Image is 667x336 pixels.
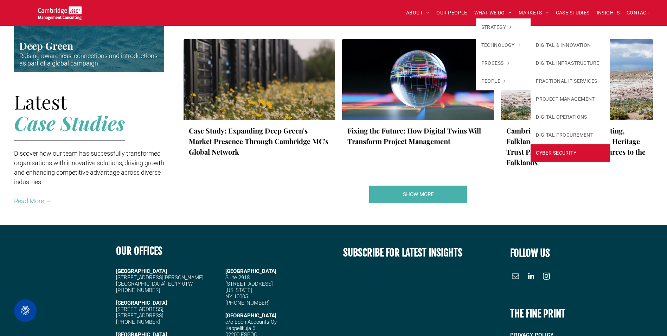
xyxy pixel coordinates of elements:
[225,281,273,287] span: [STREET_ADDRESS]
[531,126,610,144] a: DIGITAL PROCUREMENT
[474,7,512,18] span: WHAT WE DO
[510,247,550,259] font: FOLLOW US
[116,319,160,325] span: [PHONE_NUMBER]
[38,7,82,15] a: Your Business Transformed | Cambridge Management Consulting
[481,77,506,85] span: PEOPLE
[116,268,167,274] strong: [GEOGRAPHIC_DATA]
[225,312,276,319] span: [GEOGRAPHIC_DATA]
[506,125,648,168] a: Cambridge Management Consulting, Falklands IT, and Hermes/Viraat Heritage Trust Provide Education...
[476,18,531,36] a: STRATEGY
[623,7,653,18] a: CONTACT
[116,312,163,319] span: [STREET_ADDRESS]
[116,245,162,257] b: OUR OFFICES
[116,300,167,306] strong: [GEOGRAPHIC_DATA]
[593,7,623,18] a: INSIGHTS
[510,271,521,283] a: email
[481,60,509,67] span: PROCESS
[476,54,531,72] a: PROCESS
[403,7,433,18] a: ABOUT
[531,72,610,90] a: FRACTIONAL IT SERVICES
[342,39,494,120] a: Crystal ball on a neon floor, digital infrastructure
[531,90,610,108] a: PROJECT MANAGEMENT
[189,125,330,157] a: Case Study: Expanding Deep Green's Market Presence Through Cambridge MC's Global Network
[531,144,610,162] a: CYBER SECURITY
[515,7,552,18] a: MARKETS
[347,125,489,147] a: Fixing the Future: How Digital Twins Will Transform Project Management
[476,36,531,54] a: TECHNOLOGY
[225,293,248,300] span: NY 10005
[225,287,252,293] span: [US_STATE]
[369,185,467,204] a: Your Business Transformed | Cambridge Management Consulting
[225,274,250,281] span: Suite 2918
[225,300,270,306] span: [PHONE_NUMBER]
[476,72,531,90] a: PEOPLE
[116,274,204,287] span: [STREET_ADDRESS][PERSON_NAME] [GEOGRAPHIC_DATA], EC1Y 0TW
[225,268,276,274] span: [GEOGRAPHIC_DATA]
[184,39,335,120] a: A Data centre in a field, Procurement
[526,271,536,283] a: linkedin
[481,24,512,31] span: STRATEGY
[481,42,520,49] span: TECHNOLOGY
[433,7,470,18] a: OUR PEOPLE
[531,36,610,54] a: DIGITAL & INNOVATION
[14,110,125,136] strong: Case Studies
[541,271,552,283] a: instagram
[531,54,610,72] a: DIGITAL INFRASTRUCTURE
[14,150,164,186] span: Discover how our team has successfully transformed organisations with innovative solutions, drivi...
[552,7,593,18] a: CASE STUDIES
[14,88,67,114] span: Latest
[471,7,515,18] a: WHAT WE DO
[403,186,434,203] span: SHOW MORE
[38,6,82,20] img: Go to Homepage
[531,108,610,126] a: DIGITAL OPERATIONS
[14,197,52,205] a: Read More →
[116,306,165,312] span: [STREET_ADDRESS],
[510,307,565,320] b: THE FINE PRINT
[116,287,160,293] span: [PHONE_NUMBER]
